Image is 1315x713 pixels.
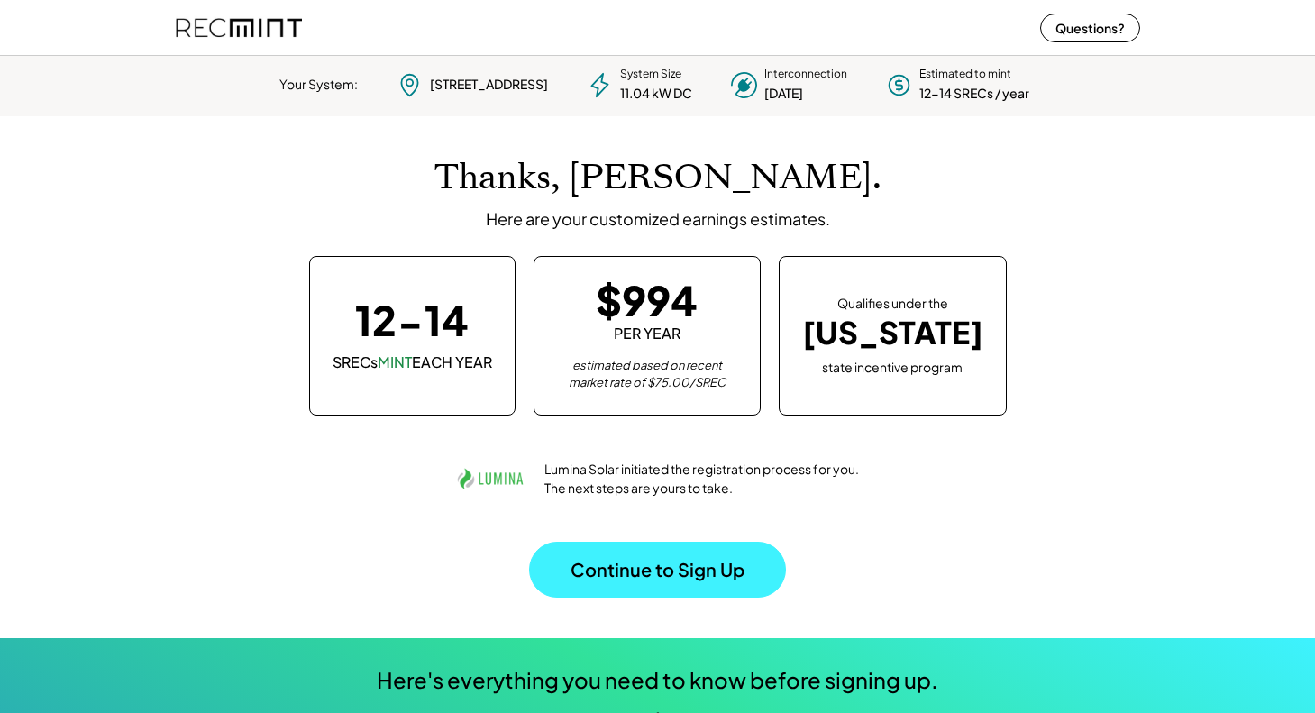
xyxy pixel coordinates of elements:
div: Your System: [279,76,358,94]
div: PER YEAR [614,324,680,343]
button: Questions? [1040,14,1140,42]
font: MINT [378,352,412,371]
div: Estimated to mint [919,67,1011,82]
div: estimated based on recent market rate of $75.00/SREC [557,357,737,392]
div: 12-14 [355,299,469,340]
div: $994 [596,279,698,320]
div: Interconnection [764,67,847,82]
div: Here are your customized earnings estimates. [486,208,830,229]
div: Lumina Solar initiated the registration process for you. The next steps are yours to take. [544,460,861,498]
div: [DATE] [764,85,803,103]
div: Qualifies under the [837,295,948,313]
img: lumina.png [454,443,526,515]
div: [US_STATE] [802,315,983,352]
div: [STREET_ADDRESS] [430,76,548,94]
div: 11.04 kW DC [620,85,692,103]
div: Here's everything you need to know before signing up. [377,665,938,696]
h1: Thanks, [PERSON_NAME]. [434,157,881,199]
button: Continue to Sign Up [529,542,786,598]
div: System Size [620,67,681,82]
img: recmint-logotype%403x%20%281%29.jpeg [176,4,302,51]
div: 12-14 SRECs / year [919,85,1029,103]
div: SRECs EACH YEAR [333,352,492,372]
div: state incentive program [822,356,963,377]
